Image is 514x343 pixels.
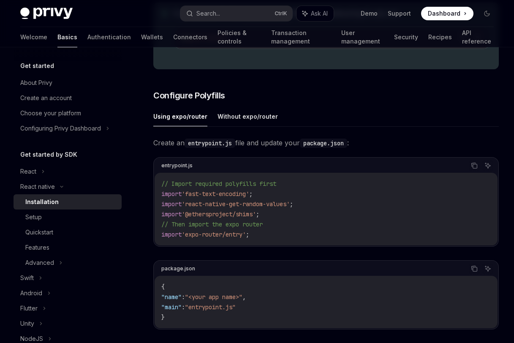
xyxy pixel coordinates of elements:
[20,78,52,88] div: About Privy
[161,160,193,171] div: entrypoint.js
[161,220,263,228] span: // Then import the expo router
[218,106,278,126] button: Without expo/router
[242,293,246,301] span: ,
[161,210,182,218] span: import
[20,166,36,177] div: React
[14,210,122,225] a: Setup
[469,263,480,274] button: Copy the contents from the code block
[275,10,287,17] span: Ctrl K
[482,263,493,274] button: Ask AI
[20,318,34,329] div: Unity
[14,240,122,255] a: Features
[14,75,122,90] a: About Privy
[428,27,452,47] a: Recipes
[161,190,182,198] span: import
[394,27,418,47] a: Security
[182,303,185,311] span: :
[161,303,182,311] span: "main"
[482,160,493,171] button: Ask AI
[300,139,347,148] code: package.json
[290,200,293,208] span: ;
[14,106,122,121] a: Choose your platform
[161,293,182,301] span: "name"
[469,160,480,171] button: Copy the contents from the code block
[20,273,34,283] div: Swift
[20,303,38,313] div: Flutter
[173,27,207,47] a: Connectors
[388,9,411,18] a: Support
[25,212,42,222] div: Setup
[20,108,81,118] div: Choose your platform
[462,27,494,47] a: API reference
[421,7,473,20] a: Dashboard
[428,9,460,18] span: Dashboard
[153,137,499,149] span: Create an file and update your :
[161,231,182,238] span: import
[20,288,42,298] div: Android
[25,258,54,268] div: Advanced
[249,190,253,198] span: ;
[182,190,249,198] span: 'fast-text-encoding'
[256,210,259,218] span: ;
[361,9,378,18] a: Demo
[480,7,494,20] button: Toggle dark mode
[87,27,131,47] a: Authentication
[153,106,207,126] button: Using expo/router
[182,231,246,238] span: 'expo-router/entry'
[25,227,53,237] div: Quickstart
[25,242,49,253] div: Features
[25,197,59,207] div: Installation
[161,200,182,208] span: import
[182,210,256,218] span: '@ethersproject/shims'
[161,313,165,321] span: }
[182,200,290,208] span: 'react-native-get-random-values'
[20,93,72,103] div: Create an account
[14,194,122,210] a: Installation
[14,225,122,240] a: Quickstart
[20,182,55,192] div: React native
[180,6,292,21] button: Search...CtrlK
[196,8,220,19] div: Search...
[20,123,101,133] div: Configuring Privy Dashboard
[20,150,77,160] h5: Get started by SDK
[271,27,331,47] a: Transaction management
[218,27,261,47] a: Policies & controls
[246,231,249,238] span: ;
[311,9,328,18] span: Ask AI
[161,180,276,188] span: // Import required polyfills first
[341,27,384,47] a: User management
[20,61,54,71] h5: Get started
[185,303,236,311] span: "entrypoint.js"
[185,139,235,148] code: entrypoint.js
[185,293,242,301] span: "<your app name>"
[161,263,195,274] div: package.json
[161,283,165,291] span: {
[153,90,225,101] span: Configure Polyfills
[14,90,122,106] a: Create an account
[141,27,163,47] a: Wallets
[57,27,77,47] a: Basics
[20,27,47,47] a: Welcome
[182,293,185,301] span: :
[20,8,73,19] img: dark logo
[296,6,334,21] button: Ask AI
